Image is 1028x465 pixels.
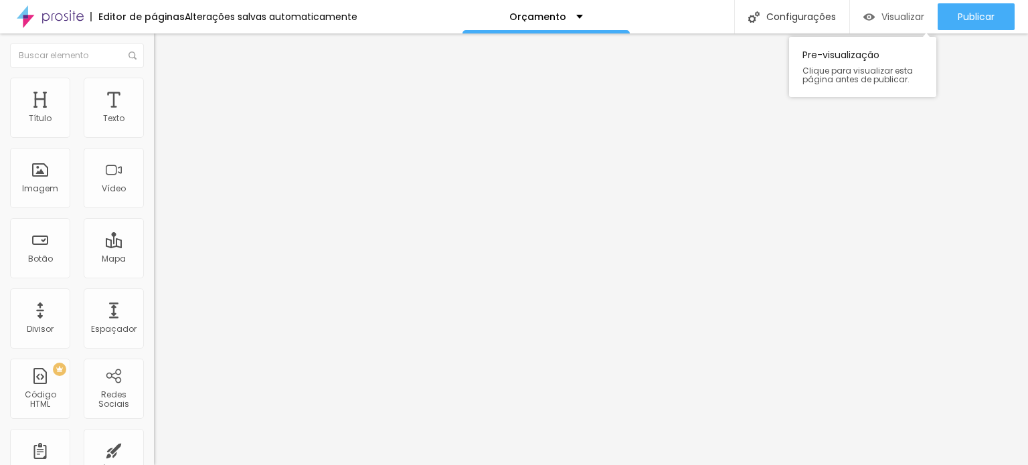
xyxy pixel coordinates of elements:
img: view-1.svg [863,11,875,23]
div: Pre-visualização [789,37,936,97]
div: Título [29,114,52,123]
div: Divisor [27,324,54,334]
div: Mapa [102,254,126,264]
iframe: Editor [154,33,1028,465]
input: Buscar elemento [10,43,144,68]
div: Vídeo [102,184,126,193]
img: Icone [748,11,760,23]
img: Icone [128,52,137,60]
p: Orçamento [509,12,566,21]
div: Editor de páginas [90,12,185,21]
div: Alterações salvas automaticamente [185,12,357,21]
div: Redes Sociais [87,390,140,409]
span: Publicar [958,11,995,22]
div: Texto [103,114,124,123]
button: Visualizar [850,3,938,30]
span: Clique para visualizar esta página antes de publicar. [802,66,923,84]
span: Visualizar [881,11,924,22]
div: Espaçador [91,324,137,334]
div: Código HTML [13,390,66,409]
div: Imagem [22,184,58,193]
button: Publicar [938,3,1015,30]
div: Botão [28,254,53,264]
